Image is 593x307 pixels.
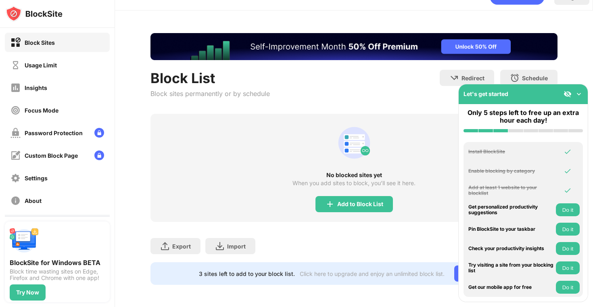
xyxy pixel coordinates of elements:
[468,149,554,155] div: Install BlockSite
[94,128,104,138] img: lock-menu.svg
[575,90,583,98] img: omni-setup-toggle.svg
[25,39,55,46] div: Block Sites
[25,197,42,204] div: About
[10,105,21,115] img: focus-off.svg
[10,268,105,281] div: Block time wasting sites on Edge, Firefox and Chrome with one app!
[335,123,374,162] div: animation
[454,265,509,282] div: Go Unlimited
[556,203,580,216] button: Do it
[16,289,39,296] div: Try Now
[468,204,554,216] div: Get personalized productivity suggestions
[10,226,39,255] img: push-desktop.svg
[10,173,21,183] img: settings-off.svg
[150,90,270,98] div: Block sites permanently or by schedule
[300,270,445,277] div: Click here to upgrade and enjoy an unlimited block list.
[464,90,508,97] div: Let's get started
[556,261,580,274] button: Do it
[199,270,295,277] div: 3 sites left to add to your block list.
[556,242,580,255] button: Do it
[468,168,554,174] div: Enable blocking by category
[172,243,191,250] div: Export
[337,201,383,207] div: Add to Block List
[10,128,21,138] img: password-protection-off.svg
[25,129,83,136] div: Password Protection
[468,185,554,196] div: Add at least 1 website to your blocklist
[25,62,57,69] div: Usage Limit
[522,75,548,81] div: Schedule
[468,246,554,251] div: Check your productivity insights
[25,107,58,114] div: Focus Mode
[25,175,48,182] div: Settings
[564,148,572,156] img: omni-check.svg
[564,90,572,98] img: eye-not-visible.svg
[464,109,583,124] div: Only 5 steps left to free up an extra hour each day!
[10,38,21,48] img: block-on.svg
[94,150,104,160] img: lock-menu.svg
[10,83,21,93] img: insights-off.svg
[292,180,416,186] div: When you add sites to block, you’ll see it here.
[227,243,246,250] div: Import
[564,186,572,194] img: omni-check.svg
[10,259,105,267] div: BlockSite for Windows BETA
[468,284,554,290] div: Get our mobile app for free
[556,223,580,236] button: Do it
[10,196,21,206] img: about-off.svg
[556,281,580,294] button: Do it
[150,70,270,86] div: Block List
[6,6,63,22] img: logo-blocksite.svg
[10,150,21,161] img: customize-block-page-off.svg
[564,167,572,175] img: omni-check.svg
[10,60,21,70] img: time-usage-off.svg
[25,84,47,91] div: Insights
[468,262,554,274] div: Try visiting a site from your blocking list
[150,172,558,178] div: No blocked sites yet
[461,75,484,81] div: Redirect
[150,33,558,60] iframe: Banner
[25,152,78,159] div: Custom Block Page
[468,226,554,232] div: Pin BlockSite to your taskbar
